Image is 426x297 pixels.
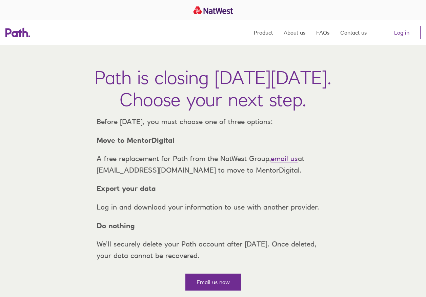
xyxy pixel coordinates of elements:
a: Email us now [185,274,241,291]
strong: Move to MentorDigital [97,136,175,144]
strong: Export your data [97,184,156,193]
p: Before [DATE], you must choose one of three options: [91,116,335,127]
a: Product [254,20,273,45]
a: About us [284,20,305,45]
p: A free replacement for Path from the NatWest Group, at [EMAIL_ADDRESS][DOMAIN_NAME] to move to Me... [91,153,335,176]
a: FAQs [316,20,329,45]
a: Log in [383,26,421,39]
p: Log in and download your information to use with another provider. [91,201,335,213]
p: We’ll securely delete your Path account after [DATE]. Once deleted, your data cannot be recovered. [91,238,335,261]
a: Contact us [340,20,367,45]
a: email us [271,154,298,163]
strong: Do nothing [97,221,135,230]
h1: Path is closing [DATE][DATE]. Choose your next step. [95,66,331,111]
